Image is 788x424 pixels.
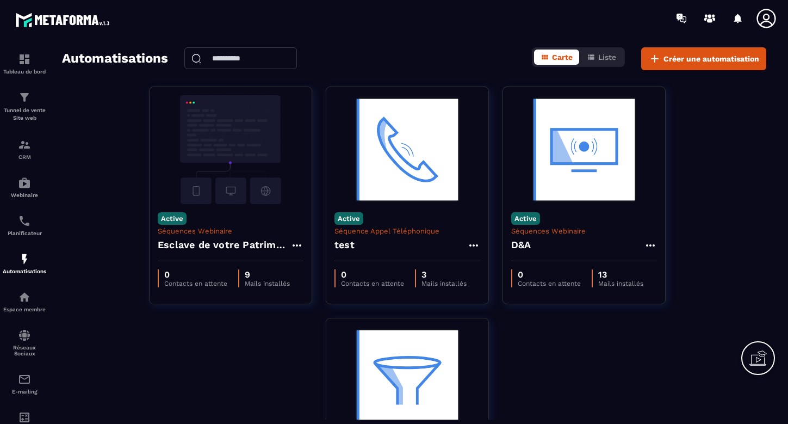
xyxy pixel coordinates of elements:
[518,280,581,287] p: Contacts en attente
[18,53,31,66] img: formation
[334,237,355,253] h4: test
[3,244,46,282] a: automationsautomationsAutomatisations
[341,280,404,287] p: Contacts en attente
[421,280,467,287] p: Mails installés
[3,130,46,168] a: formationformationCRM
[334,95,480,204] img: automation-background
[3,321,46,365] a: social-networksocial-networkRéseaux Sociaux
[641,47,766,70] button: Créer une automatisation
[158,212,187,225] p: Active
[511,237,531,253] h4: D&A
[598,269,643,280] p: 13
[3,365,46,403] a: emailemailE-mailing
[18,138,31,151] img: formation
[598,280,643,287] p: Mails installés
[62,47,168,70] h2: Automatisations
[663,53,759,64] span: Créer une automatisation
[3,107,46,122] p: Tunnel de vente Site web
[511,227,657,235] p: Séquences Webinaire
[164,280,227,287] p: Contacts en attente
[18,214,31,228] img: scheduler
[3,268,46,274] p: Automatisations
[3,83,46,130] a: formationformationTunnel de vente Site web
[245,280,290,287] p: Mails installés
[552,53,573,62] span: Carte
[158,95,303,204] img: automation-background
[18,291,31,304] img: automations
[3,45,46,83] a: formationformationTableau de bord
[511,212,540,225] p: Active
[334,227,480,235] p: Séquence Appel Téléphonique
[158,227,303,235] p: Séquences Webinaire
[341,269,404,280] p: 0
[3,345,46,357] p: Réseaux Sociaux
[245,269,290,280] p: 9
[18,373,31,386] img: email
[3,389,46,395] p: E-mailing
[421,269,467,280] p: 3
[518,269,581,280] p: 0
[3,230,46,236] p: Planificateur
[598,53,616,62] span: Liste
[580,50,623,65] button: Liste
[18,253,31,266] img: automations
[511,95,657,204] img: automation-background
[3,69,46,75] p: Tableau de bord
[3,192,46,198] p: Webinaire
[158,237,290,253] h4: Esclave de votre Patrimoine - Copy
[3,154,46,160] p: CRM
[3,206,46,244] a: schedulerschedulerPlanificateur
[18,91,31,104] img: formation
[18,329,31,342] img: social-network
[164,269,227,280] p: 0
[3,168,46,206] a: automationsautomationsWebinaire
[18,411,31,424] img: accountant
[334,212,363,225] p: Active
[3,282,46,321] a: automationsautomationsEspace membre
[15,10,113,30] img: logo
[3,306,46,312] p: Espace membre
[18,176,31,189] img: automations
[534,50,579,65] button: Carte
